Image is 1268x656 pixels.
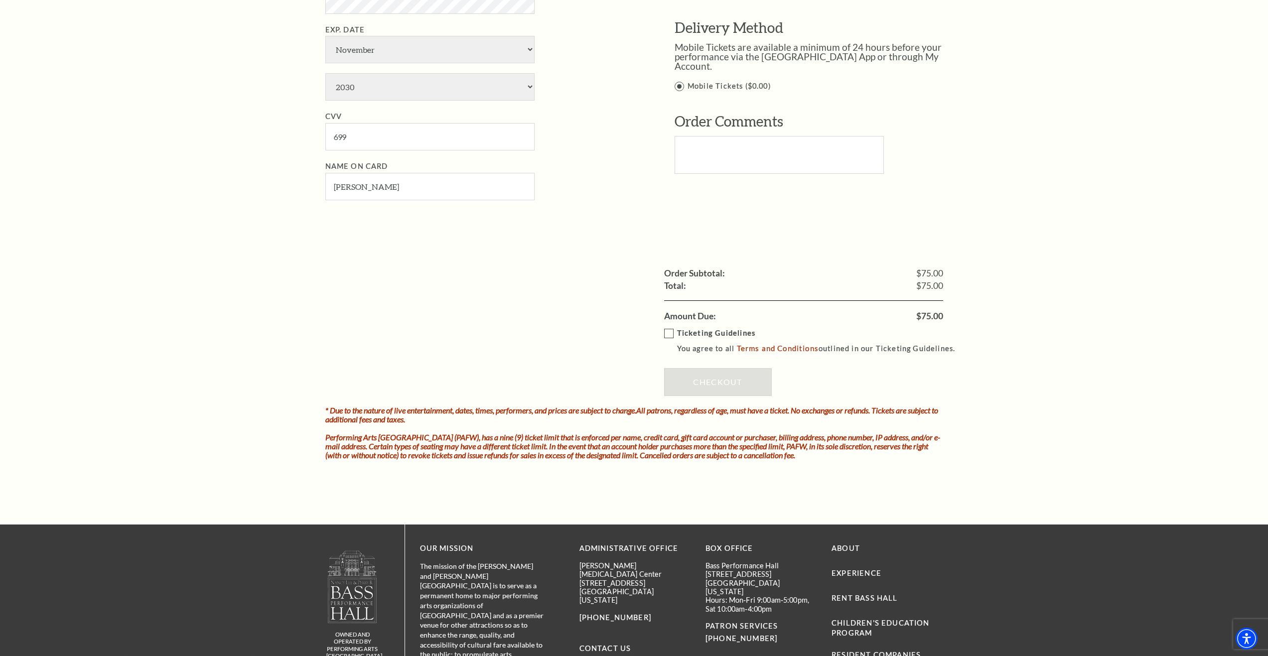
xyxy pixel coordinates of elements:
span: Order Comments [675,113,783,130]
p: Bass Performance Hall [705,561,817,570]
label: Mobile Tickets ($0.00) [675,80,964,93]
p: [STREET_ADDRESS] [579,579,691,587]
p: Administrative Office [579,542,691,555]
p: [GEOGRAPHIC_DATA][US_STATE] [579,587,691,605]
label: Name on Card [325,162,388,170]
img: owned and operated by Performing Arts Fort Worth, A NOT-FOR-PROFIT 501(C)3 ORGANIZATION [327,550,378,623]
a: Children's Education Program [832,619,929,637]
p: BOX OFFICE [705,542,817,555]
label: Total: [664,281,686,290]
label: Amount Due: [664,312,716,321]
textarea: Text area [675,136,884,174]
a: Experience [832,569,881,577]
p: You agree to all [677,342,965,355]
select: Exp. Date [325,73,535,101]
span: $75.00 [916,312,943,321]
strong: All patrons, regardless of age, must have a ticket [636,405,788,415]
span: $75.00 [916,269,943,278]
a: About [832,544,860,552]
span: Delivery Method [675,19,783,36]
p: [PHONE_NUMBER] [579,612,691,624]
label: CVV [325,112,342,121]
span: $75.00 [916,281,943,290]
i: Performing Arts [GEOGRAPHIC_DATA] (PAFW), has a nine (9) ticket limit that is enforced per name, ... [325,432,940,460]
div: Accessibility Menu [1236,628,1258,650]
p: [GEOGRAPHIC_DATA][US_STATE] [705,579,817,596]
a: Terms and Conditions [737,344,819,353]
select: Exp. Date [325,36,535,63]
p: PATRON SERVICES [PHONE_NUMBER] [705,620,817,645]
p: Hours: Mon-Fri 9:00am-5:00pm, Sat 10:00am-4:00pm [705,596,817,613]
a: Contact Us [579,644,631,653]
i: * Due to the nature of live entertainment, dates, times, performers, and prices are subject to ch... [325,405,938,424]
span: outlined in our Ticketing Guidelines. [819,344,955,353]
p: Mobile Tickets are available a minimum of 24 hours before your performance via the [GEOGRAPHIC_DA... [675,42,964,71]
p: [STREET_ADDRESS] [705,570,817,578]
a: Rent Bass Hall [832,594,897,602]
p: OUR MISSION [420,542,545,555]
p: [PERSON_NAME][MEDICAL_DATA] Center [579,561,691,579]
label: Exp. Date [325,25,365,34]
label: Order Subtotal: [664,269,725,278]
strong: Ticketing Guidelines [677,329,755,337]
